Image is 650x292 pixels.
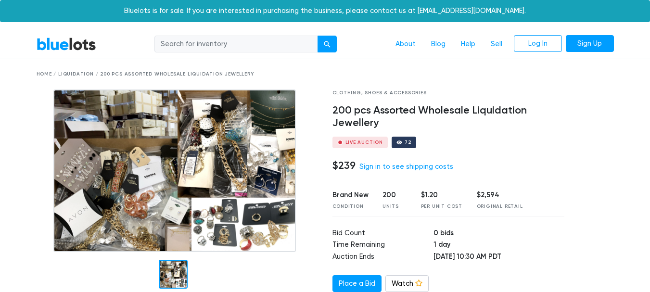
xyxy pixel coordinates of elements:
a: Log In [514,35,562,52]
div: Brand New [332,190,369,201]
a: Sign in to see shipping costs [359,163,453,171]
div: Per Unit Cost [421,203,462,210]
input: Search for inventory [154,36,318,53]
div: 200 [382,190,407,201]
a: BlueLots [37,37,96,51]
td: 0 bids [433,228,564,240]
div: Home / Liquidation / 200 pcs Assorted Wholesale Liquidation Jewellery [37,71,614,78]
a: Sell [483,35,510,53]
div: Condition [332,203,369,210]
img: 240ba2e0-d3e1-46f7-977b-ce98fc181da6-1752883963.png [53,89,296,252]
a: Sign Up [566,35,614,52]
a: Help [453,35,483,53]
div: $1.20 [421,190,462,201]
td: [DATE] 10:30 AM PDT [433,252,564,264]
div: Clothing, Shoes & Accessories [332,89,565,97]
h4: 200 pcs Assorted Wholesale Liquidation Jewellery [332,104,565,129]
div: Original Retail [477,203,523,210]
div: $2,594 [477,190,523,201]
div: Live Auction [345,140,383,145]
div: Units [382,203,407,210]
td: Time Remaining [332,240,433,252]
td: Auction Ends [332,252,433,264]
a: About [388,35,423,53]
td: 1 day [433,240,564,252]
div: 72 [405,140,411,145]
td: Bid Count [332,228,433,240]
a: Blog [423,35,453,53]
h4: $239 [332,159,356,172]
